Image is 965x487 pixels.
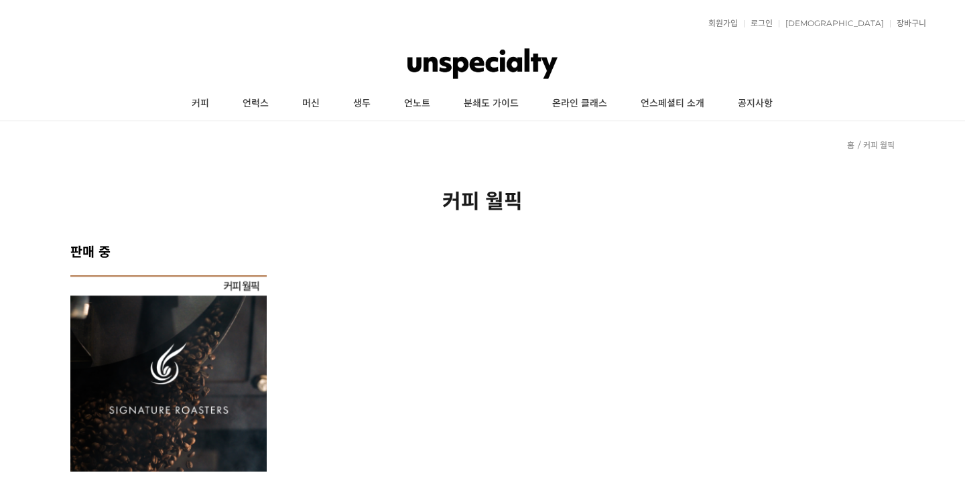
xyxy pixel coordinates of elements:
[890,19,926,27] a: 장바구니
[226,87,285,121] a: 언럭스
[70,185,895,214] h2: 커피 월픽
[175,87,226,121] a: 커피
[863,140,895,150] a: 커피 월픽
[447,87,535,121] a: 분쇄도 가이드
[336,87,387,121] a: 생두
[847,140,854,150] a: 홈
[744,19,773,27] a: 로그인
[285,87,336,121] a: 머신
[624,87,721,121] a: 언스페셜티 소개
[70,275,267,472] img: [9월 커피 월픽] 시그니쳐 로스터스 (9/1 ~ 9/30)
[387,87,447,121] a: 언노트
[779,19,884,27] a: [DEMOGRAPHIC_DATA]
[721,87,789,121] a: 공지사항
[407,44,558,84] img: 언스페셜티 몰
[70,241,895,261] h2: 판매 중
[535,87,624,121] a: 온라인 클래스
[702,19,738,27] a: 회원가입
